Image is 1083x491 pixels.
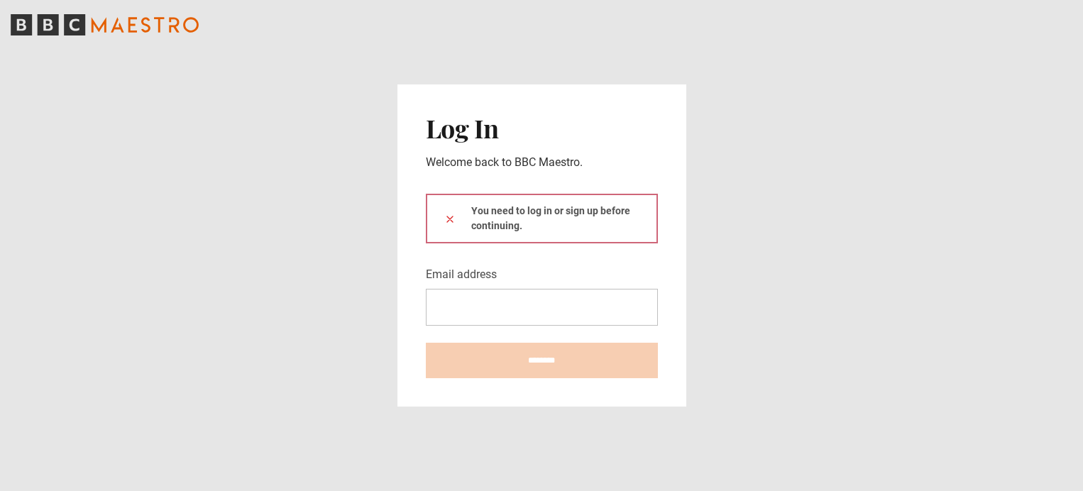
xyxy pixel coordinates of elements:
svg: BBC Maestro [11,14,199,35]
p: Welcome back to BBC Maestro. [426,154,658,171]
h2: Log In [426,113,658,143]
div: You need to log in or sign up before continuing. [426,194,658,243]
label: Email address [426,266,497,283]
